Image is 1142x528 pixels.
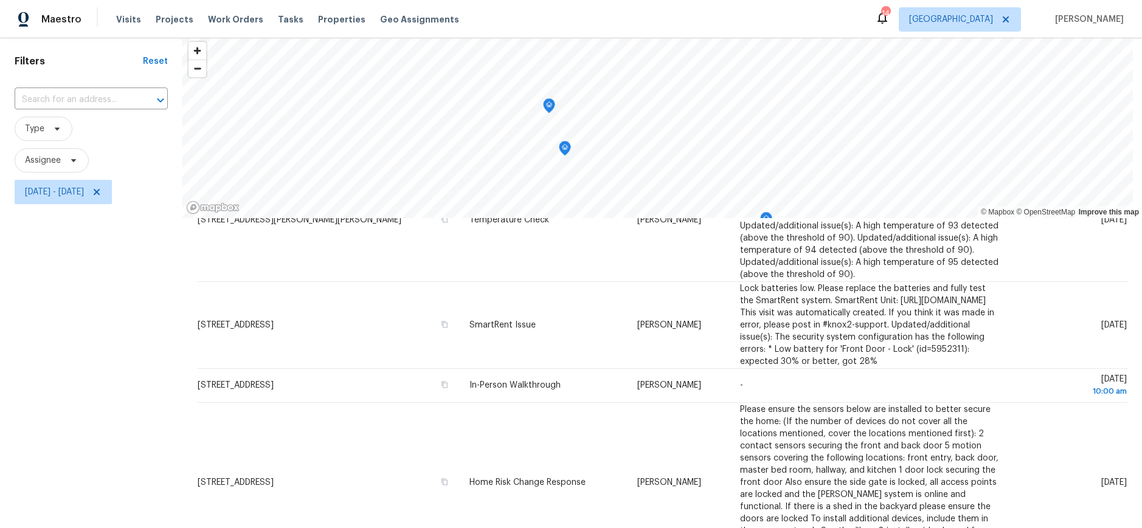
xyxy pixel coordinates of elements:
[981,208,1014,216] a: Mapbox
[469,321,536,329] span: SmartRent Issue
[637,381,701,389] span: [PERSON_NAME]
[559,141,571,160] div: Map marker
[198,321,274,329] span: [STREET_ADDRESS]
[469,216,549,224] span: Temperature Check
[25,186,84,198] span: [DATE] - [DATE]
[760,212,772,231] div: Map marker
[439,214,450,225] button: Copy Address
[278,15,303,24] span: Tasks
[1101,321,1127,329] span: [DATE]
[439,476,450,487] button: Copy Address
[15,91,134,109] input: Search for an address...
[439,319,450,330] button: Copy Address
[116,13,141,26] span: Visits
[198,381,274,389] span: [STREET_ADDRESS]
[380,13,459,26] span: Geo Assignments
[1019,375,1127,397] span: [DATE]
[637,321,701,329] span: [PERSON_NAME]
[25,123,44,135] span: Type
[186,201,240,214] a: Mapbox homepage
[182,36,1133,218] canvas: Map
[637,478,701,487] span: [PERSON_NAME]
[15,55,143,67] h1: Filters
[1079,208,1139,216] a: Improve this map
[1019,385,1127,397] div: 10:00 am
[439,379,450,390] button: Copy Address
[152,92,169,109] button: Open
[469,478,586,487] span: Home Risk Change Response
[198,216,401,224] span: [STREET_ADDRESS][PERSON_NAME][PERSON_NAME]
[156,13,193,26] span: Projects
[41,13,81,26] span: Maestro
[1101,478,1127,487] span: [DATE]
[1016,208,1075,216] a: OpenStreetMap
[740,381,743,389] span: -
[637,216,701,224] span: [PERSON_NAME]
[208,13,263,26] span: Work Orders
[318,13,365,26] span: Properties
[740,284,994,366] span: Lock batteries low. Please replace the batteries and fully test the SmartRent system. SmartRent U...
[189,42,206,60] button: Zoom in
[909,13,993,26] span: [GEOGRAPHIC_DATA]
[881,7,890,19] div: 14
[740,161,999,279] span: A high temperature of 91 detected (above the threshold of 90). Please investigate. SmartRent Unit...
[1101,216,1127,224] span: [DATE]
[1050,13,1124,26] span: [PERSON_NAME]
[198,478,274,487] span: [STREET_ADDRESS]
[25,154,61,166] span: Assignee
[543,98,555,117] div: Map marker
[469,381,561,389] span: In-Person Walkthrough
[189,60,206,77] button: Zoom out
[143,55,168,67] div: Reset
